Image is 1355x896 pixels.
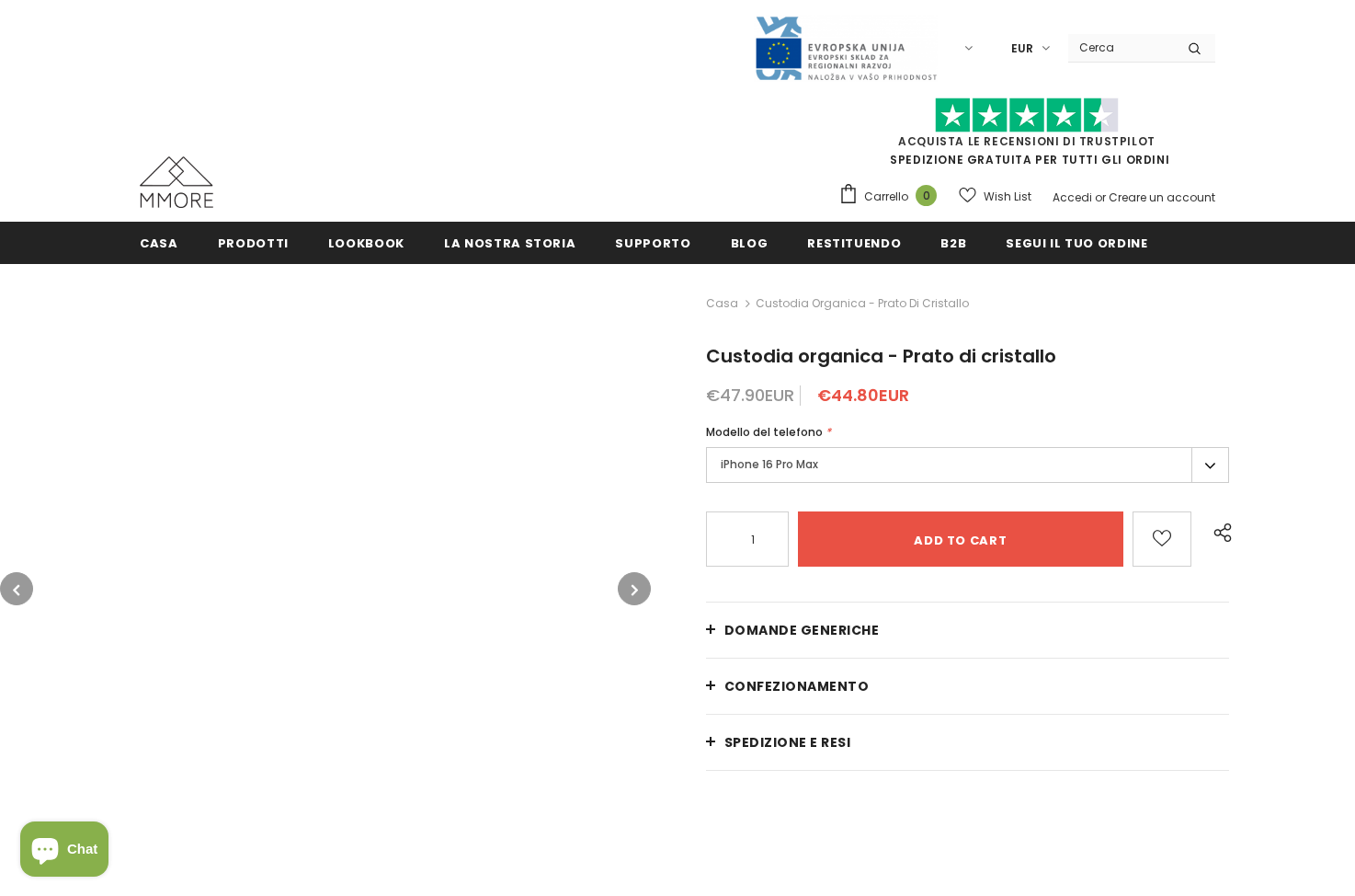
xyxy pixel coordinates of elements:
span: Modello del telefono [706,424,823,440]
a: Wish List [959,180,1031,213]
label: iPhone 16 Pro Max [706,447,1229,483]
span: Custodia organica - Prato di cristallo [706,343,1056,369]
input: Search Site [1068,34,1174,61]
a: supporto [615,222,690,263]
a: Blog [731,222,769,263]
a: La nostra storia [444,222,575,263]
span: Spedizione e resi [724,733,851,752]
img: Casi MMORE [140,156,213,208]
a: Javni Razpis [754,40,938,55]
span: Casa [140,235,178,252]
span: CONFEZIONAMENTO [724,677,870,695]
a: Lookbook [328,222,404,263]
a: Creare un account [1109,190,1215,205]
input: Add to cart [798,511,1124,567]
a: Domande generiche [706,603,1229,658]
span: Segui il tuo ordine [1006,235,1147,252]
span: Restituendo [807,235,901,252]
span: La nostra storia [444,235,575,252]
span: Wish List [984,188,1031,206]
span: €47.90EUR [706,384,794,407]
a: Carrello 0 [838,183,946,211]
span: Carrello [864,188,908,206]
span: or [1095,190,1106,205]
a: B2B [940,222,966,263]
inbox-online-store-chat: Shopify online store chat [15,821,114,881]
span: €44.80EUR [817,384,909,407]
span: Blog [731,235,769,252]
a: Segui il tuo ordine [1006,222,1147,263]
span: supporto [615,235,690,252]
a: Prodotti [218,222,289,263]
a: Spedizione e resi [706,715,1229,770]
span: Prodotti [218,235,289,252]
span: B2B [940,235,966,252]
span: EUR [1011,40,1033,58]
a: Acquista le recensioni di TrustPilot [898,133,1156,149]
span: SPEDIZIONE GRATUITA PER TUTTI GLI ORDINI [838,106,1215,167]
img: Fidati di Pilot Stars [935,98,1119,133]
a: CONFEZIONAMENTO [706,659,1229,714]
a: Casa [140,222,178,263]
span: Domande generiche [724,621,880,639]
a: Casa [706,293,738,315]
a: Accedi [1053,190,1092,205]
span: Lookbook [328,235,404,252]
span: 0 [916,185,937,206]
img: Javni Razpis [754,15,938,82]
a: Restituendo [807,222,901,263]
span: Custodia organica - Prato di cristallo [756,293,969,315]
